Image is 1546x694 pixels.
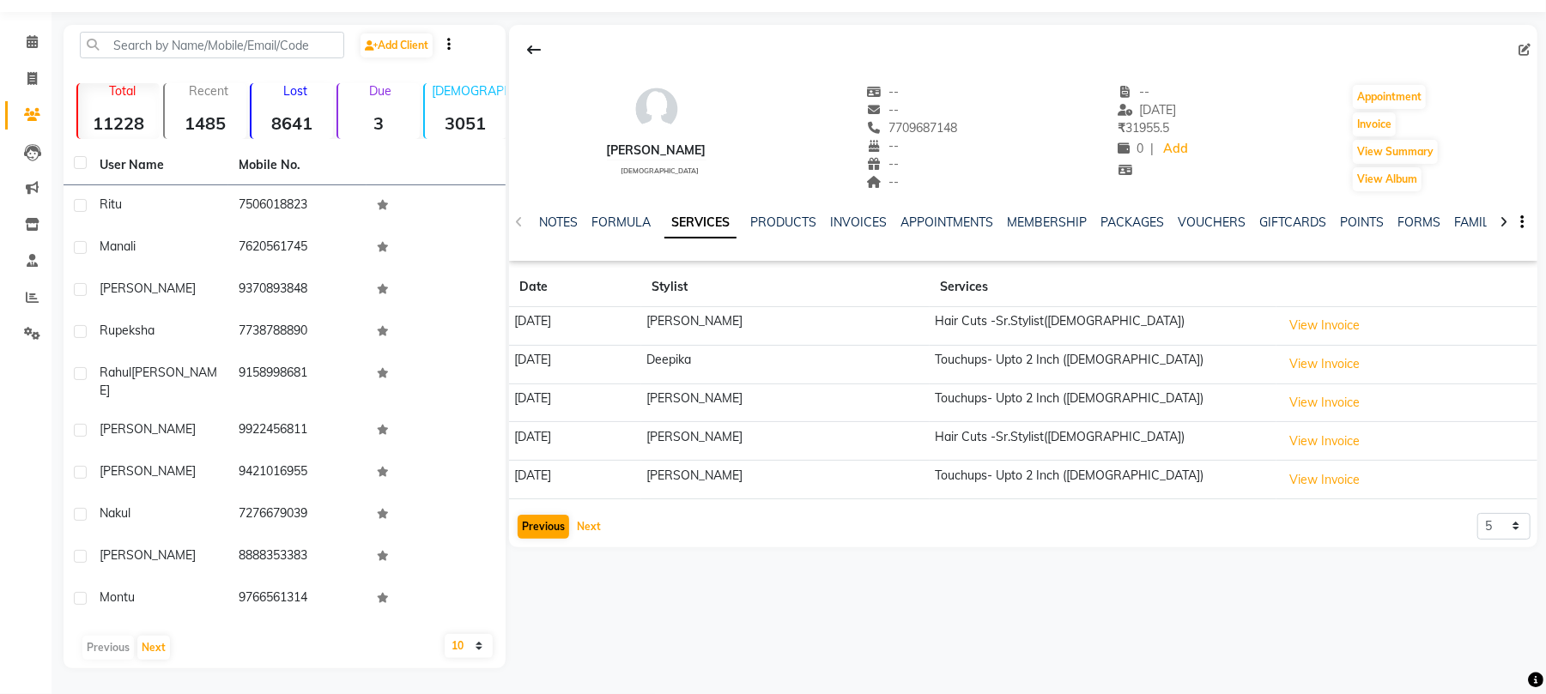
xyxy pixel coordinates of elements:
[361,33,433,57] a: Add Client
[100,196,122,212] span: Ritu
[100,547,196,563] span: [PERSON_NAME]
[641,268,930,307] th: Stylist
[1178,214,1246,230] a: VOUCHERS
[100,365,131,380] span: Rahul
[509,422,641,461] td: [DATE]
[1353,167,1422,191] button: View Album
[867,174,900,190] span: --
[641,307,930,346] td: [PERSON_NAME]
[1118,102,1177,118] span: [DATE]
[518,515,569,539] button: Previous
[930,307,1276,346] td: Hair Cuts -Sr.Stylist([DEMOGRAPHIC_DATA])
[930,345,1276,383] td: Touchups- Upto 2 Inch ([DEMOGRAPHIC_DATA])
[137,636,170,660] button: Next
[252,112,333,134] strong: 8641
[1340,214,1384,230] a: POINTS
[1282,389,1367,416] button: View Invoice
[573,515,605,539] button: Next
[228,494,367,536] td: 7276679039
[750,214,816,230] a: PRODUCTS
[80,32,344,58] input: Search by Name/Mobile/Email/Code
[591,214,651,230] a: FORMULA
[78,112,160,134] strong: 11228
[1282,312,1367,339] button: View Invoice
[1259,214,1326,230] a: GIFTCARDS
[607,142,706,160] div: [PERSON_NAME]
[172,83,246,99] p: Recent
[509,461,641,499] td: [DATE]
[631,83,682,135] img: avatar
[100,281,196,296] span: [PERSON_NAME]
[867,156,900,172] span: --
[1353,112,1396,136] button: Invoice
[621,166,699,175] span: [DEMOGRAPHIC_DATA]
[641,461,930,499] td: [PERSON_NAME]
[1118,120,1169,136] span: 31955.5
[432,83,506,99] p: [DEMOGRAPHIC_DATA]
[258,83,333,99] p: Lost
[228,185,367,227] td: 7506018823
[641,345,930,383] td: Deepika
[1118,84,1150,100] span: --
[338,112,420,134] strong: 3
[100,365,217,398] span: [PERSON_NAME]
[425,112,506,134] strong: 3051
[1282,351,1367,377] button: View Invoice
[228,578,367,620] td: 9766561314
[228,452,367,494] td: 9421016955
[930,383,1276,422] td: Touchups- Upto 2 Inch ([DEMOGRAPHIC_DATA])
[930,268,1276,307] th: Services
[509,307,641,346] td: [DATE]
[867,138,900,154] span: --
[1282,428,1367,455] button: View Invoice
[900,214,993,230] a: APPOINTMENTS
[228,146,367,185] th: Mobile No.
[1161,137,1191,161] a: Add
[100,421,196,437] span: [PERSON_NAME]
[228,269,367,311] td: 9370893848
[1100,214,1164,230] a: PACKAGES
[228,311,367,353] td: 7738788890
[641,422,930,461] td: [PERSON_NAME]
[930,461,1276,499] td: Touchups- Upto 2 Inch ([DEMOGRAPHIC_DATA])
[1007,214,1087,230] a: MEMBERSHIP
[228,410,367,452] td: 9922456811
[1353,140,1438,164] button: View Summary
[867,84,900,100] span: --
[89,146,228,185] th: User Name
[1353,85,1426,109] button: Appointment
[100,463,196,479] span: [PERSON_NAME]
[867,102,900,118] span: --
[867,120,958,136] span: 7709687148
[539,214,578,230] a: NOTES
[100,323,155,338] span: Rupeksha
[228,227,367,269] td: 7620561745
[100,589,135,605] span: Montu
[516,33,552,66] div: Back to Client
[830,214,887,230] a: INVOICES
[1150,140,1154,158] span: |
[930,422,1276,461] td: Hair Cuts -Sr.Stylist([DEMOGRAPHIC_DATA])
[1118,141,1143,156] span: 0
[228,536,367,578] td: 8888353383
[165,112,246,134] strong: 1485
[664,208,737,238] a: SERVICES
[85,83,160,99] p: Total
[1454,214,1495,230] a: FAMILY
[509,268,641,307] th: Date
[509,345,641,383] td: [DATE]
[1397,214,1440,230] a: FORMS
[509,383,641,422] td: [DATE]
[228,353,367,410] td: 9158998681
[100,505,130,521] span: Nakul
[641,383,930,422] td: [PERSON_NAME]
[100,238,136,254] span: Manali
[342,83,420,99] p: Due
[1118,120,1125,136] span: ₹
[1282,467,1367,493] button: View Invoice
